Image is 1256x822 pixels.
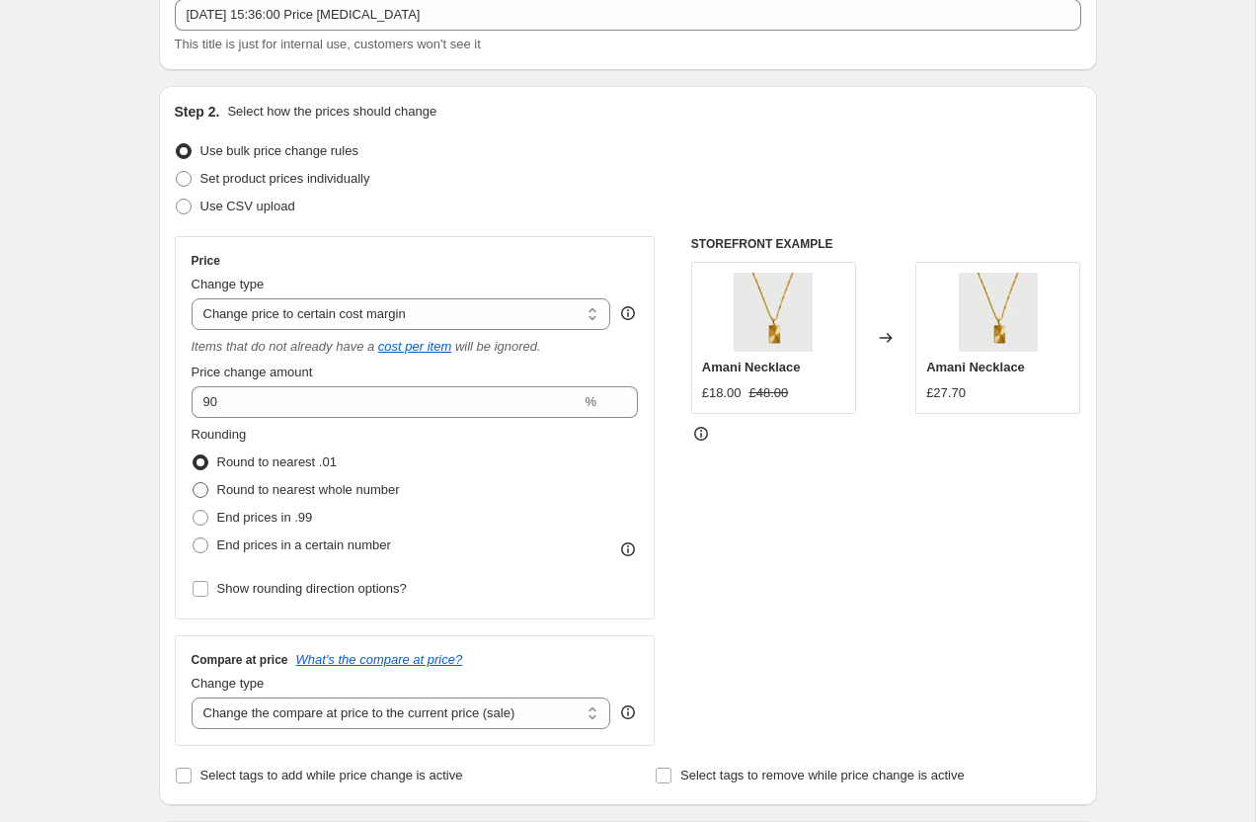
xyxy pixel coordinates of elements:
[200,199,295,213] span: Use CSV upload
[192,386,582,418] input: 50
[192,253,220,269] h3: Price
[192,365,313,379] span: Price change amount
[702,360,801,374] span: Amani Necklace
[217,581,407,596] span: Show rounding direction options?
[192,277,265,291] span: Change type
[926,360,1025,374] span: Amani Necklace
[702,385,742,400] span: £18.00
[296,652,463,667] button: What's the compare at price?
[200,768,463,782] span: Select tags to add while price change is active
[192,339,375,354] i: Items that do not already have a
[200,171,370,186] span: Set product prices individually
[192,427,247,442] span: Rounding
[618,303,638,323] div: help
[680,768,965,782] span: Select tags to remove while price change is active
[959,273,1038,352] img: Amani_Necklace_80x.webp
[175,37,481,51] span: This title is just for internal use, customers won't see it
[618,702,638,722] div: help
[749,385,789,400] span: £48.00
[217,537,391,552] span: End prices in a certain number
[926,385,966,400] span: £27.70
[378,339,451,354] a: cost per item
[217,510,313,525] span: End prices in .99
[734,273,813,352] img: Amani_Necklace_80x.webp
[455,339,541,354] i: will be ignored.
[227,102,436,122] p: Select how the prices should change
[192,676,265,691] span: Change type
[175,102,220,122] h2: Step 2.
[192,652,288,668] h3: Compare at price
[691,236,1081,252] h6: STOREFRONT EXAMPLE
[200,143,358,158] span: Use bulk price change rules
[585,394,596,409] span: %
[217,482,400,497] span: Round to nearest whole number
[217,454,337,469] span: Round to nearest .01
